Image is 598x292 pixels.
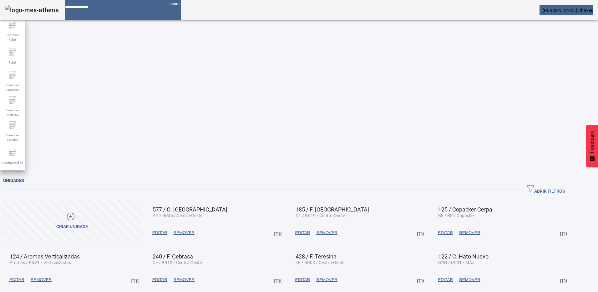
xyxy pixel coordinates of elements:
[558,227,569,238] button: Mais
[316,277,337,283] span: REMOVER
[313,274,340,285] button: REMOVER
[435,227,456,238] button: EDITAR
[295,230,310,236] span: EDITAR
[3,131,22,144] span: Gerenciar Paradas
[149,274,170,285] button: EDITAR
[438,277,453,283] span: EDITAR
[415,274,426,285] button: Mais
[149,227,170,238] button: EDITAR
[296,253,337,260] span: 428 / F. Teresina
[313,227,340,238] button: REMOVER
[153,253,193,260] span: 240 / F. Cebrasa
[527,185,565,195] span: ABRIR FILTROS
[10,260,71,265] span: Aromas / BRV1 / Verticalizadas
[316,230,337,236] span: REMOVER
[522,184,570,196] button: ABRIR FILTROS
[31,277,52,283] span: REMOVER
[9,277,24,283] span: EDITAR
[174,230,195,236] span: REMOVER
[152,230,167,236] span: EDITAR
[174,277,195,283] span: REMOVER
[6,274,28,285] button: EDITAR
[153,213,202,218] span: PG / BR45 / Centro-Oeste
[170,274,198,285] button: REMOVER
[438,253,489,260] span: 122 / C. Hato Nuevo
[295,277,310,283] span: EDITAR
[438,213,475,218] span: BE / BR / Copacker
[292,227,313,238] button: EDITAR
[296,206,369,213] span: 185 / F. [GEOGRAPHIC_DATA]
[272,227,283,238] button: Mais
[3,81,22,94] span: Gerenciar Processo
[292,274,313,285] button: EDITAR
[170,227,198,238] button: REMOVER
[438,206,492,213] span: 125 / Copacker Cerpa
[543,8,593,13] span: [PERSON_NAME] Chaves
[456,274,483,285] button: REMOVER
[153,260,202,265] span: CE / BR12 / Centro-Oeste
[558,274,569,285] button: Mais
[586,125,598,167] button: Feedback - Mostrar pesquisa
[3,31,22,44] span: Template Fabril
[296,213,345,218] span: N1 / BR19 / Centro-Oeste
[129,274,140,285] button: Mais
[459,230,480,236] span: REMOVER
[435,274,456,285] button: EDITAR
[415,227,426,238] button: Mais
[438,230,453,236] span: EDITAR
[589,131,595,153] span: Feedback
[152,277,167,283] span: EDITAR
[0,159,25,167] span: Configurações
[3,200,141,242] button: Criar unidade
[3,178,24,183] span: Unidades
[7,58,18,67] span: Fabril
[28,274,55,285] button: REMOVER
[5,5,59,15] img: logo-mes-athena
[3,106,22,119] span: Gerenciar Materiais
[438,260,474,265] span: HAN / RP01 / MAZ
[10,253,80,260] span: 124 / Aromas Verticalizadas
[272,274,283,285] button: Mais
[459,277,480,283] span: REMOVER
[296,260,344,265] span: TE / BR08 / Centro-Oeste
[153,206,227,213] span: 577 / C. [GEOGRAPHIC_DATA]
[456,227,483,238] button: REMOVER
[56,224,88,230] div: Criar unidade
